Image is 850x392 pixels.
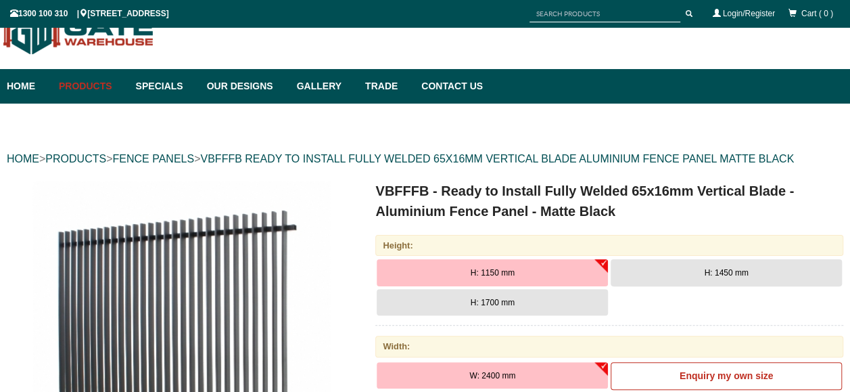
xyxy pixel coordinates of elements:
div: Height: [375,235,843,256]
a: VBFFFB READY TO INSTALL FULLY WELDED 65X16MM VERTICAL BLADE ALUMINIUM FENCE PANEL MATTE BLACK [200,153,794,165]
h1: VBFFFB - Ready to Install Fully Welded 65x16mm Vertical Blade - Aluminium Fence Panel - Matte Black [375,181,843,221]
a: Our Designs [200,69,290,104]
a: Products [52,69,129,104]
a: Contact Us [415,69,483,104]
a: Trade [358,69,415,104]
a: Gallery [290,69,358,104]
span: H: 1700 mm [471,298,515,307]
input: SEARCH PRODUCTS [529,5,680,22]
div: Width: [375,336,843,357]
span: 1300 100 310 | [STREET_ADDRESS] [10,9,169,18]
div: > > > [7,137,843,181]
a: PRODUCTS [45,153,106,165]
a: HOME [7,153,39,165]
a: Specials [129,69,200,104]
span: H: 1450 mm [704,268,748,278]
span: W: 2400 mm [469,371,515,380]
span: Cart ( 0 ) [801,9,833,18]
a: Home [7,69,52,104]
a: Login/Register [723,9,775,18]
a: Enquiry my own size [611,362,842,391]
span: H: 1150 mm [471,268,515,278]
b: Enquiry my own size [680,370,773,381]
button: H: 1450 mm [611,259,842,286]
button: H: 1700 mm [377,289,608,316]
a: FENCE PANELS [112,153,194,165]
button: W: 2400 mm [377,362,608,389]
button: H: 1150 mm [377,259,608,286]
